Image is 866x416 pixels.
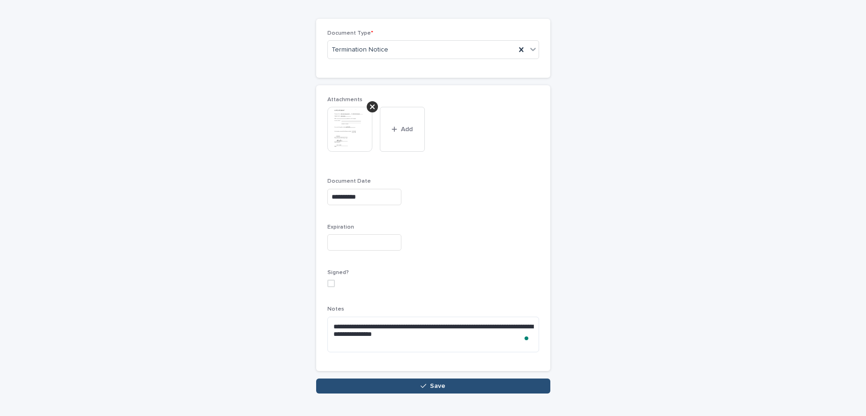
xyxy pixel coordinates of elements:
button: Save [316,379,550,394]
span: Attachments [327,97,363,103]
textarea: To enrich screen reader interactions, please activate Accessibility in Grammarly extension settings [327,317,539,352]
span: Notes [327,306,344,312]
span: Add [401,126,413,133]
span: Save [430,383,445,389]
span: Termination Notice [332,45,388,55]
span: Signed? [327,270,349,275]
span: Document Type [327,30,373,36]
button: Add [380,107,425,152]
span: Expiration [327,224,354,230]
span: Document Date [327,178,371,184]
